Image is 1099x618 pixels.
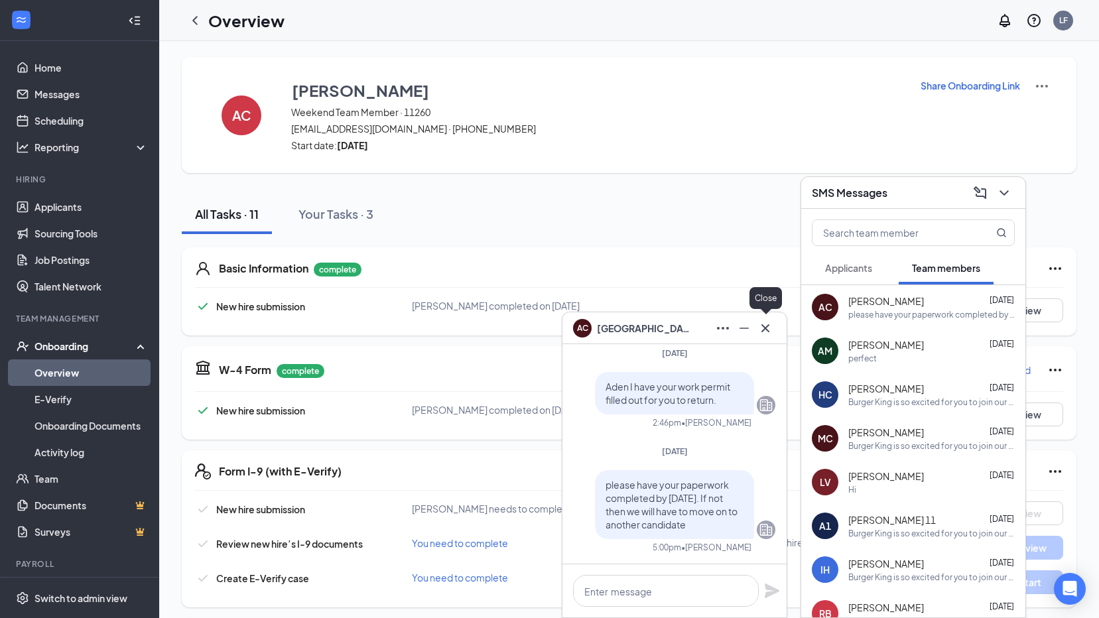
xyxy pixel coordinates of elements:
[187,13,203,29] a: ChevronLeft
[34,412,148,439] a: Onboarding Documents
[195,359,211,375] svg: TaxGovernmentIcon
[818,344,832,357] div: AM
[848,440,1015,452] div: Burger King is so excited for you to join our team! Do you know anyone else who might be interest...
[734,318,755,339] button: Minimize
[232,111,251,120] h4: AC
[997,501,1063,525] button: View
[412,300,580,312] span: [PERSON_NAME] completed on [DATE]
[848,338,924,351] span: [PERSON_NAME]
[819,519,831,532] div: A1
[848,294,924,308] span: [PERSON_NAME]
[972,185,988,201] svg: ComposeMessage
[1047,463,1063,479] svg: Ellipses
[812,186,887,200] h3: SMS Messages
[337,139,368,151] strong: [DATE]
[764,583,780,599] button: Plane
[34,492,148,519] a: DocumentsCrown
[195,570,211,586] svg: Checkmark
[195,501,211,517] svg: Checkmark
[16,174,145,185] div: Hiring
[921,79,1020,92] p: Share Onboarding Link
[1047,362,1063,378] svg: Ellipses
[662,446,688,456] span: [DATE]
[606,479,738,530] span: please have your paperwork completed by [DATE]. If not then we will have to move on to another ca...
[34,340,137,353] div: Onboarding
[749,287,782,309] div: Close
[216,404,305,416] span: New hire submission
[195,463,211,479] svg: FormI9EVerifyIcon
[34,386,148,412] a: E-Verify
[820,563,830,576] div: IH
[314,263,361,277] p: complete
[216,572,309,584] span: Create E-Verify case
[848,382,924,395] span: [PERSON_NAME]
[291,122,903,135] span: [EMAIL_ADDRESS][DOMAIN_NAME] · [PHONE_NUMBER]
[291,78,903,102] button: [PERSON_NAME]
[1026,13,1042,29] svg: QuestionInfo
[757,320,773,336] svg: Cross
[277,364,324,378] p: complete
[16,141,29,154] svg: Analysis
[1034,78,1050,94] img: More Actions
[34,194,148,220] a: Applicants
[848,572,1015,583] div: Burger King is so excited for you to join our team! Do you know anyone else who might be interest...
[662,348,688,358] span: [DATE]
[812,220,970,245] input: Search team member
[606,381,730,406] span: Aden I have your work permit filled out for you to return.
[848,484,856,495] div: Hi
[997,536,1063,560] button: Review
[820,475,831,489] div: LV
[292,79,429,101] h3: [PERSON_NAME]
[990,601,1014,611] span: [DATE]
[1059,15,1068,26] div: LF
[996,185,1012,201] svg: ChevronDown
[1054,573,1086,605] div: Open Intercom Messenger
[34,141,149,154] div: Reporting
[34,107,148,134] a: Scheduling
[412,503,572,515] span: [PERSON_NAME] needs to complete
[412,537,508,549] span: You need to complete
[755,318,776,339] button: Cross
[681,417,751,428] span: • [PERSON_NAME]
[412,572,508,584] span: You need to complete
[848,353,877,364] div: perfect
[34,54,148,81] a: Home
[128,14,141,27] svg: Collapse
[298,206,373,222] div: Your Tasks · 3
[216,300,305,312] span: New hire submission
[994,182,1015,204] button: ChevronDown
[758,397,774,413] svg: Company
[219,261,308,276] h5: Basic Information
[970,182,991,204] button: ComposeMessage
[16,591,29,605] svg: Settings
[848,601,924,614] span: [PERSON_NAME]
[997,402,1063,426] button: View
[848,528,1015,539] div: Burger King is so excited for you to join our team! Do you know anyone else who might be interest...
[848,557,924,570] span: [PERSON_NAME]
[681,542,751,553] span: • [PERSON_NAME]
[412,404,580,416] span: [PERSON_NAME] completed on [DATE]
[990,470,1014,480] span: [DATE]
[34,591,127,605] div: Switch to admin view
[195,402,211,418] svg: Checkmark
[597,321,690,336] span: [GEOGRAPHIC_DATA] [PERSON_NAME]
[825,262,872,274] span: Applicants
[216,503,305,515] span: New hire submission
[653,417,681,428] div: 2:46pm
[291,105,903,119] span: Weekend Team Member · 11260
[34,359,148,386] a: Overview
[16,313,145,324] div: Team Management
[16,340,29,353] svg: UserCheck
[715,320,731,336] svg: Ellipses
[219,464,342,479] h5: Form I-9 (with E-Verify)
[990,514,1014,524] span: [DATE]
[208,9,285,32] h1: Overview
[818,388,832,401] div: HC
[195,536,211,552] svg: Checkmark
[195,261,211,277] svg: User
[219,363,271,377] h5: W-4 Form
[1047,261,1063,277] svg: Ellipses
[818,432,833,445] div: MC
[195,206,259,222] div: All Tasks · 11
[997,298,1063,322] button: View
